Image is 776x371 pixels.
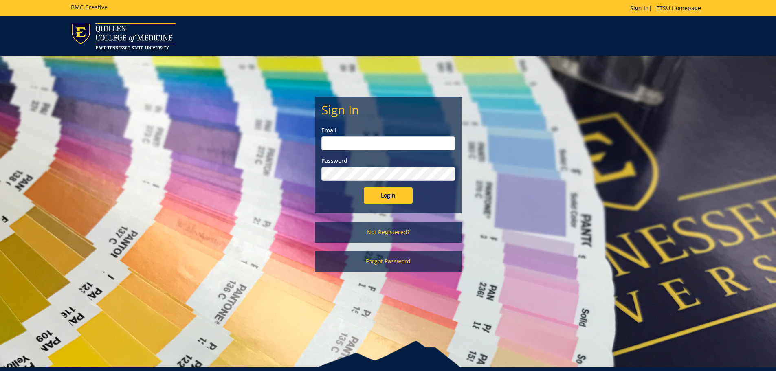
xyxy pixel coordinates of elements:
label: Password [321,157,455,165]
a: ETSU Homepage [652,4,705,12]
p: | [630,4,705,12]
input: Login [364,187,413,204]
a: Sign In [630,4,649,12]
a: Forgot Password [315,251,462,272]
h2: Sign In [321,103,455,116]
img: ETSU logo [71,23,176,49]
label: Email [321,126,455,134]
a: Not Registered? [315,222,462,243]
h5: BMC Creative [71,4,108,10]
